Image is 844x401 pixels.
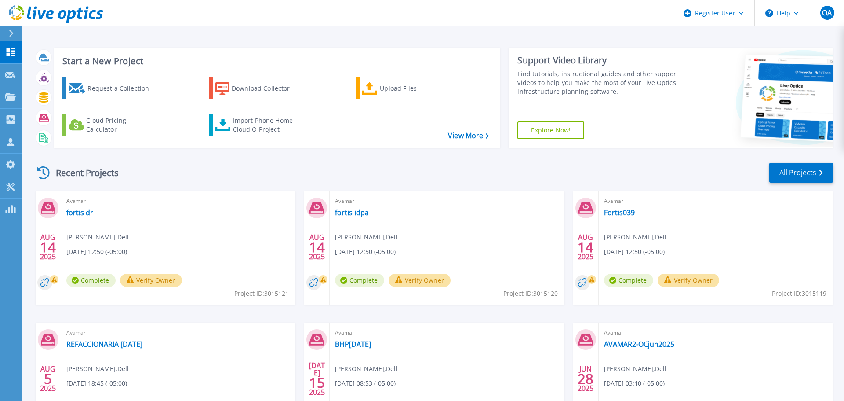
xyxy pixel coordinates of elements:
[40,231,56,263] div: AUG 2025
[577,231,594,263] div: AUG 2025
[66,274,116,287] span: Complete
[578,243,593,251] span: 14
[769,163,833,183] a: All Projects
[335,328,559,338] span: Avamar
[44,375,52,383] span: 5
[517,55,683,66] div: Support Video Library
[503,289,558,298] span: Project ID: 3015120
[66,247,127,257] span: [DATE] 12:50 (-05:00)
[234,289,289,298] span: Project ID: 3015121
[87,80,158,97] div: Request a Collection
[233,116,302,134] div: Import Phone Home CloudIQ Project
[604,364,666,374] span: [PERSON_NAME] , Dell
[604,274,653,287] span: Complete
[335,340,371,349] a: BHP[DATE]
[517,70,683,96] div: Find tutorials, instructional guides and other support videos to help you make the most of your L...
[380,80,450,97] div: Upload Files
[604,232,666,242] span: [PERSON_NAME] , Dell
[604,379,665,388] span: [DATE] 03:10 (-05:00)
[604,247,665,257] span: [DATE] 12:50 (-05:00)
[517,121,584,139] a: Explore Now!
[604,328,828,338] span: Avamar
[62,56,489,66] h3: Start a New Project
[120,274,182,287] button: Verify Owner
[309,231,325,263] div: AUG 2025
[356,77,454,99] a: Upload Files
[309,363,325,395] div: [DATE] 2025
[658,274,720,287] button: Verify Owner
[66,196,290,206] span: Avamar
[34,162,131,184] div: Recent Projects
[604,196,828,206] span: Avamar
[335,232,397,242] span: [PERSON_NAME] , Dell
[335,196,559,206] span: Avamar
[40,363,56,395] div: AUG 2025
[822,9,832,16] span: OA
[604,340,674,349] a: AVAMAR2-OCjun2025
[335,364,397,374] span: [PERSON_NAME] , Dell
[335,208,369,217] a: fortis idpa
[209,77,307,99] a: Download Collector
[232,80,302,97] div: Download Collector
[62,114,160,136] a: Cloud Pricing Calculator
[66,340,142,349] a: REFACCIONARIA [DATE]
[66,379,127,388] span: [DATE] 18:45 (-05:00)
[772,289,826,298] span: Project ID: 3015119
[40,243,56,251] span: 14
[86,116,156,134] div: Cloud Pricing Calculator
[335,247,396,257] span: [DATE] 12:50 (-05:00)
[389,274,451,287] button: Verify Owner
[604,208,635,217] a: Fortis039
[62,77,160,99] a: Request a Collection
[309,379,325,386] span: 15
[448,132,489,140] a: View More
[66,364,129,374] span: [PERSON_NAME] , Dell
[335,379,396,388] span: [DATE] 08:53 (-05:00)
[578,375,593,383] span: 28
[335,274,384,287] span: Complete
[66,208,93,217] a: fortis dr
[577,363,594,395] div: JUN 2025
[309,243,325,251] span: 14
[66,232,129,242] span: [PERSON_NAME] , Dell
[66,328,290,338] span: Avamar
